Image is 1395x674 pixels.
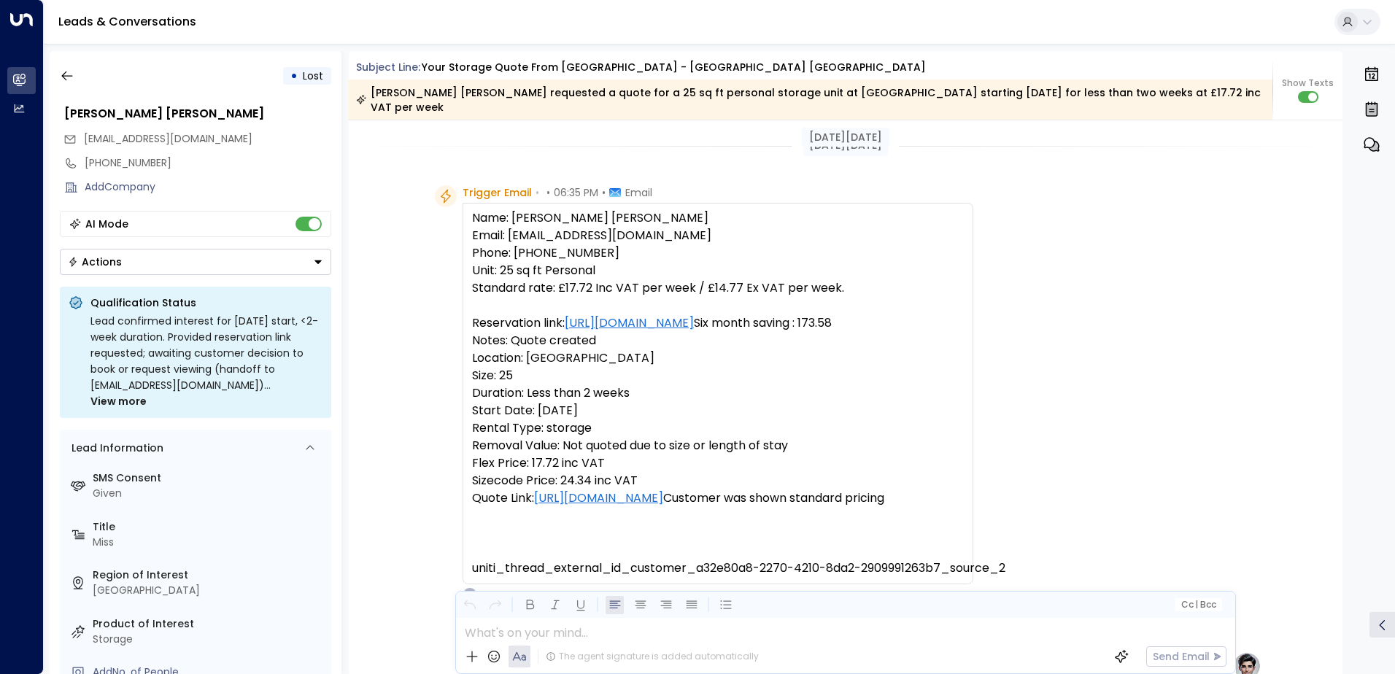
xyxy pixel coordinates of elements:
[84,131,252,146] span: [EMAIL_ADDRESS][DOMAIN_NAME]
[534,489,663,507] a: [URL][DOMAIN_NAME]
[93,583,325,598] div: [GEOGRAPHIC_DATA]
[554,185,598,200] span: 06:35 PM
[356,60,420,74] span: Subject Line:
[93,632,325,647] div: Storage
[66,441,163,456] div: Lead Information
[536,185,539,200] span: •
[68,255,122,268] div: Actions
[486,596,504,614] button: Redo
[60,249,331,275] div: Button group with a nested menu
[802,128,889,147] div: [DATE][DATE]
[1282,77,1334,90] span: Show Texts
[546,185,550,200] span: •
[85,155,331,171] div: [PHONE_NUMBER]
[90,393,147,409] span: View more
[93,519,325,535] label: Title
[90,295,322,310] p: Qualification Status
[93,616,325,632] label: Product of Interest
[60,249,331,275] button: Actions
[472,209,964,577] pre: Name: [PERSON_NAME] [PERSON_NAME] Email: [EMAIL_ADDRESS][DOMAIN_NAME] Phone: [PHONE_NUMBER] Unit:...
[463,587,477,602] div: O
[1175,598,1221,612] button: Cc|Bcc
[460,596,479,614] button: Undo
[303,69,323,83] span: Lost
[356,85,1264,115] div: [PERSON_NAME] [PERSON_NAME] requested a quote for a 25 sq ft personal storage unit at [GEOGRAPHIC...
[1180,600,1216,610] span: Cc Bcc
[90,313,322,409] div: Lead confirmed interest for [DATE] start, <2-week duration. Provided reservation link requested; ...
[625,185,652,200] span: Email
[93,470,325,486] label: SMS Consent
[463,185,532,200] span: Trigger Email
[64,105,331,123] div: [PERSON_NAME] [PERSON_NAME]
[58,13,196,30] a: Leads & Conversations
[422,60,926,75] div: Your storage quote from [GEOGRAPHIC_DATA] - [GEOGRAPHIC_DATA] [GEOGRAPHIC_DATA]
[85,217,128,231] div: AI Mode
[84,131,252,147] span: oladipupoolamide335@gmail.com
[93,568,325,583] label: Region of Interest
[290,63,298,89] div: •
[93,486,325,501] div: Given
[93,535,325,550] div: Miss
[1195,600,1198,610] span: |
[546,650,759,663] div: The agent signature is added automatically
[602,185,606,200] span: •
[85,179,331,195] div: AddCompany
[565,314,694,332] a: [URL][DOMAIN_NAME]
